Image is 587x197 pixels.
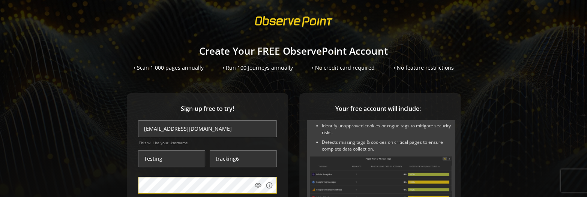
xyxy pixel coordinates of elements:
[266,182,273,189] mat-icon: info
[322,122,452,136] li: Identify unapproved cookies or rogue tags to mitigate security risks.
[138,150,205,167] input: First Name *
[312,64,375,72] div: • No credit card required
[139,140,277,145] span: This will be your Username
[254,182,262,189] mat-icon: visibility
[393,64,454,72] div: • No feature restrictions
[138,120,277,137] input: Email Address (name@work-email.com) *
[307,104,449,113] span: Your free account will include:
[322,139,452,152] li: Detects missing tags & cookies on critical pages to ensure complete data collection.
[210,150,277,167] input: Last Name *
[222,64,293,72] div: • Run 100 Journeys annually
[138,104,277,113] span: Sign-up free to try!
[134,64,204,72] div: • Scan 1,000 pages annually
